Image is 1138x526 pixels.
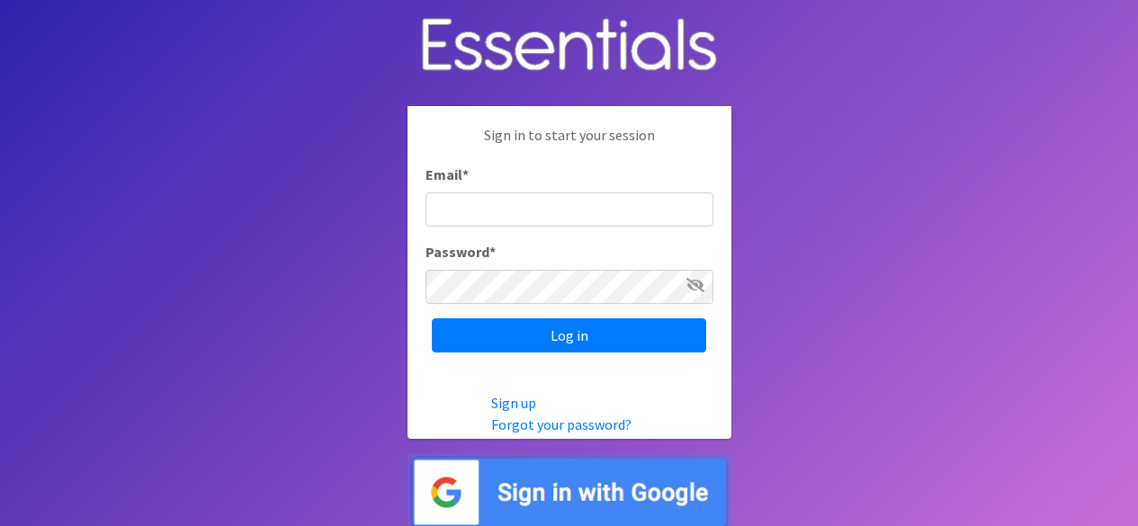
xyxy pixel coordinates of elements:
input: Log in [432,318,706,352]
abbr: required [489,243,496,261]
a: Forgot your password? [491,415,632,433]
abbr: required [462,165,469,183]
p: Sign in to start your session [426,124,713,164]
label: Password [426,241,496,263]
label: Email [426,164,469,185]
a: Sign up [491,394,536,412]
